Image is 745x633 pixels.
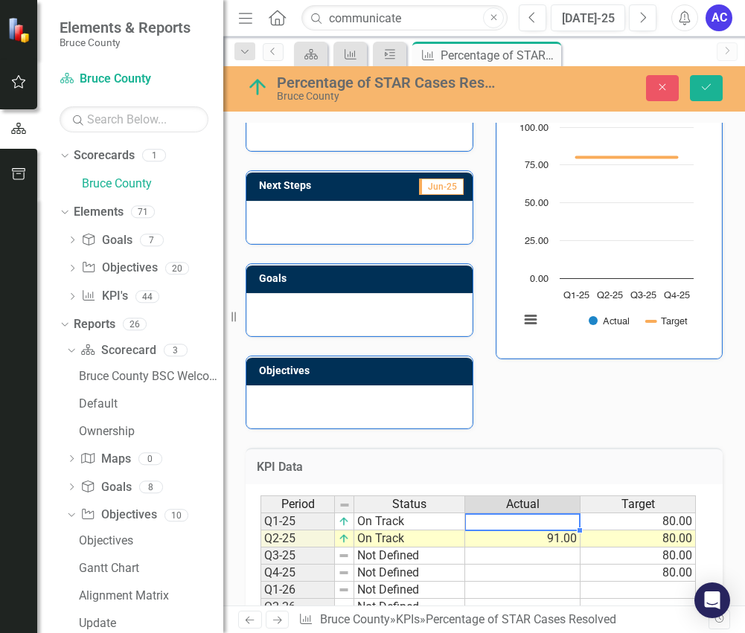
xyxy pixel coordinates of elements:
img: v3YYN6tj8cIIQQQgghhBBCF9k3ng1qE9ojsbYAAAAASUVORK5CYII= [338,515,350,527]
span: Jun-25 [419,179,464,195]
div: 1 [142,150,166,162]
text: Q3-25 [630,291,656,301]
div: Update [79,617,223,630]
div: 71 [131,205,155,218]
a: Gantt Chart [75,556,223,580]
img: 8DAGhfEEPCf229AAAAAElFTkSuQmCC [338,567,350,579]
td: 91.00 [465,530,581,547]
div: Alignment Matrix [79,589,223,603]
h3: Goals [259,273,465,284]
td: On Track [354,512,465,530]
td: Q3-25 [260,547,335,565]
td: On Track [354,530,465,547]
text: Q4-25 [664,291,690,301]
a: Bruce County [60,71,208,88]
a: Objectives [75,529,223,553]
div: Percentage of STAR Cases Resolved [426,612,616,626]
input: Search ClearPoint... [301,5,508,31]
text: 75.00 [525,161,549,170]
td: Not Defined [354,547,465,565]
td: Not Defined [354,565,465,582]
td: 80.00 [581,547,696,565]
button: Show Actual [589,315,630,327]
div: [DATE]-25 [556,10,620,28]
a: KPI's [81,288,127,305]
div: Bruce County BSC Welcome Page [79,370,223,383]
div: Bruce County [277,91,498,102]
text: 50.00 [525,199,549,208]
span: Elements & Reports [60,19,191,36]
div: Default [79,397,223,411]
img: ClearPoint Strategy [7,17,33,43]
div: 3 [164,344,188,357]
img: On Track [246,75,269,99]
a: Reports [74,316,115,333]
a: Scorecards [74,147,135,164]
button: [DATE]-25 [551,4,625,31]
a: Scorecard [80,342,156,359]
div: 0 [138,452,162,465]
span: Period [281,498,315,511]
a: Objectives [81,260,157,277]
text: 100.00 [519,123,549,133]
a: Maps [80,451,130,468]
a: Alignment Matrix [75,584,223,608]
h3: Objectives [259,365,465,376]
g: Target, series 2 of 2. Line with 4 data points. [573,155,737,161]
td: Q1-26 [260,582,335,599]
td: 80.00 [581,565,696,582]
td: 80.00 [581,530,696,547]
a: Bruce County [82,176,223,193]
button: AC [706,4,732,31]
button: View chart menu, Chart [520,309,541,330]
img: 8DAGhfEEPCf229AAAAAElFTkSuQmCC [338,550,350,562]
td: Q2-25 [260,530,335,547]
div: 26 [123,318,147,331]
a: Default [75,392,223,416]
td: Q1-25 [260,512,335,530]
a: Goals [81,232,132,249]
div: 44 [135,290,159,303]
td: Q2-26 [260,599,335,616]
a: Objectives [80,507,156,524]
img: v3YYN6tj8cIIQQQgghhBBCF9k3ng1qE9ojsbYAAAAASUVORK5CYII= [338,533,350,544]
div: Chart. Highcharts interactive chart. [512,120,707,343]
img: 8DAGhfEEPCf229AAAAAElFTkSuQmCC [338,601,350,613]
a: KPIs [396,612,420,626]
small: Bruce County [60,36,191,48]
span: Target [621,498,655,511]
div: Percentage of STAR Cases Resolved [441,46,557,65]
img: 8DAGhfEEPCf229AAAAAElFTkSuQmCC [338,584,350,596]
div: Percentage of STAR Cases Resolved [277,74,498,91]
text: Q1-25 [563,291,589,301]
div: 8 [139,481,163,493]
a: Bruce County [320,612,390,626]
span: Actual [506,498,540,511]
td: Not Defined [354,582,465,599]
div: » » [298,611,708,629]
h3: Next Steps [259,180,368,191]
a: Goals [80,479,131,496]
a: Ownership [75,420,223,443]
text: 0.00 [530,274,549,284]
img: 8DAGhfEEPCf229AAAAAElFTkSuQmCC [339,499,351,511]
div: Objectives [79,534,223,547]
text: 25.00 [525,237,549,246]
span: Status [392,498,426,511]
div: Gantt Chart [79,562,223,575]
td: Q4-25 [260,565,335,582]
div: Open Intercom Messenger [694,582,730,618]
input: Search Below... [60,106,208,132]
text: Q2-25 [597,291,623,301]
td: Not Defined [354,599,465,616]
svg: Interactive chart [512,120,701,343]
a: Bruce County BSC Welcome Page [75,364,223,388]
div: 7 [140,234,164,246]
td: 80.00 [581,512,696,530]
button: Show Target [647,315,688,327]
div: 20 [165,262,189,274]
a: Elements [74,204,124,221]
h3: KPI Data [257,460,712,474]
div: Ownership [79,425,223,438]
